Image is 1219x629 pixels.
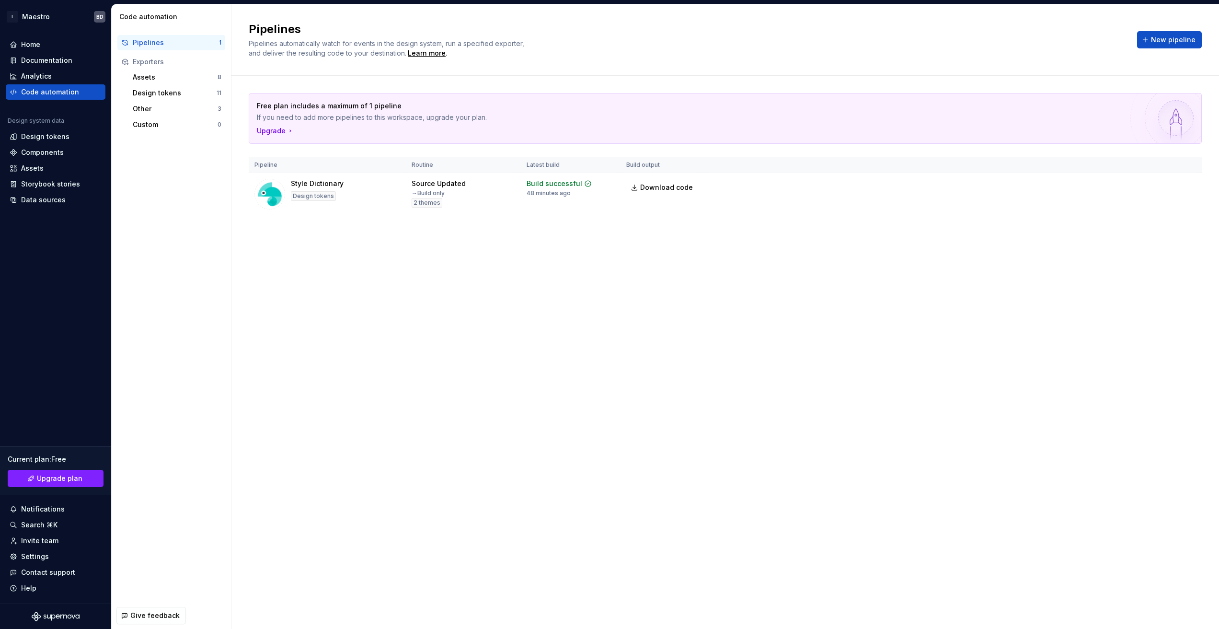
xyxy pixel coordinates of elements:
[6,161,105,176] a: Assets
[133,88,217,98] div: Design tokens
[6,129,105,144] a: Design tokens
[6,69,105,84] a: Analytics
[21,195,66,205] div: Data sources
[117,35,225,50] button: Pipelines1
[133,38,219,47] div: Pipelines
[640,183,693,192] span: Download code
[21,148,64,157] div: Components
[521,157,621,173] th: Latest build
[129,101,225,116] button: Other3
[6,533,105,548] a: Invite team
[412,179,466,188] div: Source Updated
[217,89,221,97] div: 11
[133,57,221,67] div: Exporters
[6,517,105,533] button: Search ⌘K
[6,176,105,192] a: Storybook stories
[249,22,1126,37] h2: Pipelines
[21,40,40,49] div: Home
[257,113,1127,122] p: If you need to add more pipelines to this workspace, upgrade your plan.
[6,145,105,160] a: Components
[119,12,227,22] div: Code automation
[6,549,105,564] a: Settings
[7,11,18,23] div: L
[406,50,447,57] span: .
[133,120,218,129] div: Custom
[133,72,218,82] div: Assets
[414,199,440,207] span: 2 themes
[406,157,521,173] th: Routine
[626,179,699,196] a: Download code
[6,37,105,52] a: Home
[6,501,105,517] button: Notifications
[130,611,180,620] span: Give feedback
[249,39,526,57] span: Pipelines automatically watch for events in the design system, run a specified exporter, and deli...
[37,474,82,483] span: Upgrade plan
[21,552,49,561] div: Settings
[129,85,225,101] button: Design tokens11
[22,12,50,22] div: Maestro
[527,179,582,188] div: Build successful
[249,157,406,173] th: Pipeline
[257,101,1127,111] p: Free plan includes a maximum of 1 pipeline
[6,565,105,580] button: Contact support
[6,53,105,68] a: Documentation
[21,520,57,530] div: Search ⌘K
[291,191,336,201] div: Design tokens
[408,48,446,58] a: Learn more
[527,189,571,197] div: 48 minutes ago
[21,568,75,577] div: Contact support
[218,105,221,113] div: 3
[412,189,445,197] div: → Build only
[21,179,80,189] div: Storybook stories
[621,157,705,173] th: Build output
[6,84,105,100] a: Code automation
[21,583,36,593] div: Help
[1137,31,1202,48] button: New pipeline
[96,13,103,21] div: BD
[21,504,65,514] div: Notifications
[8,117,64,125] div: Design system data
[21,163,44,173] div: Assets
[2,6,109,27] button: LMaestroBD
[21,87,79,97] div: Code automation
[6,192,105,208] a: Data sources
[257,126,294,136] button: Upgrade
[291,179,344,188] div: Style Dictionary
[116,607,186,624] button: Give feedback
[8,470,103,487] button: Upgrade plan
[1151,35,1196,45] span: New pipeline
[32,612,80,621] svg: Supernova Logo
[21,56,72,65] div: Documentation
[21,71,52,81] div: Analytics
[218,73,221,81] div: 8
[219,39,221,47] div: 1
[218,121,221,128] div: 0
[129,117,225,132] button: Custom0
[21,536,58,546] div: Invite team
[21,132,69,141] div: Design tokens
[6,581,105,596] button: Help
[8,454,103,464] div: Current plan : Free
[129,70,225,85] button: Assets8
[133,104,218,114] div: Other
